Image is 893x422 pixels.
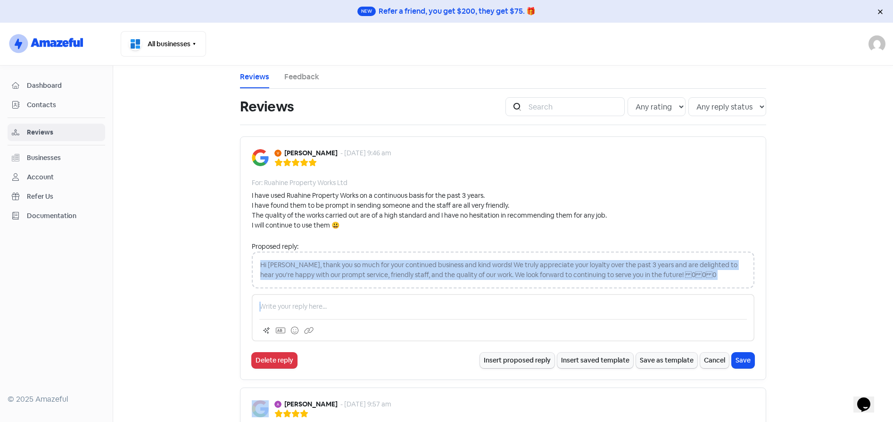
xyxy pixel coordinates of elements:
a: Reviews [8,124,105,141]
input: Search [523,97,625,116]
span: Contacts [27,100,101,110]
div: - [DATE] 9:57 am [340,399,391,409]
button: Delete reply [252,353,297,368]
div: I have used Ruahine Property Works on a continuous basis for the past 3 years. I have found them ... [252,191,607,230]
div: Proposed reply: [252,242,754,252]
a: Documentation [8,207,105,225]
b: [PERSON_NAME] [284,399,338,409]
a: Feedback [284,71,319,83]
img: Image [252,400,269,417]
a: Dashboard [8,77,105,94]
div: For: Ruahine Property Works Ltd [252,178,347,188]
button: Save [732,353,754,368]
img: Avatar [274,401,281,408]
a: Refer Us [8,188,105,205]
span: Documentation [27,211,101,221]
div: © 2025 Amazeful [8,394,105,405]
button: Cancel [700,353,729,368]
a: Businesses [8,149,105,167]
div: - [DATE] 9:46 am [340,148,391,158]
div: Refer a friend, you get $200, they get $75. 🎁 [379,6,536,17]
span: New [357,7,376,16]
a: Account [8,169,105,186]
div: Businesses [27,153,61,163]
a: Reviews [240,71,269,83]
img: Image [252,149,269,166]
span: Refer Us [27,192,101,202]
div: Hi [PERSON_NAME], thank you so much for your continued business and kind words! We truly apprecia... [252,252,754,288]
h1: Reviews [240,92,294,122]
div: Account [27,172,54,182]
button: All businesses [121,31,206,57]
button: Save as template [636,353,697,368]
span: Reviews [27,127,101,137]
img: Avatar [274,150,281,157]
img: User [868,35,885,52]
span: Dashboard [27,81,101,91]
a: Contacts [8,96,105,114]
button: Insert proposed reply [480,353,554,368]
iframe: chat widget [853,384,884,413]
b: [PERSON_NAME] [284,148,338,158]
button: Insert saved template [557,353,633,368]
